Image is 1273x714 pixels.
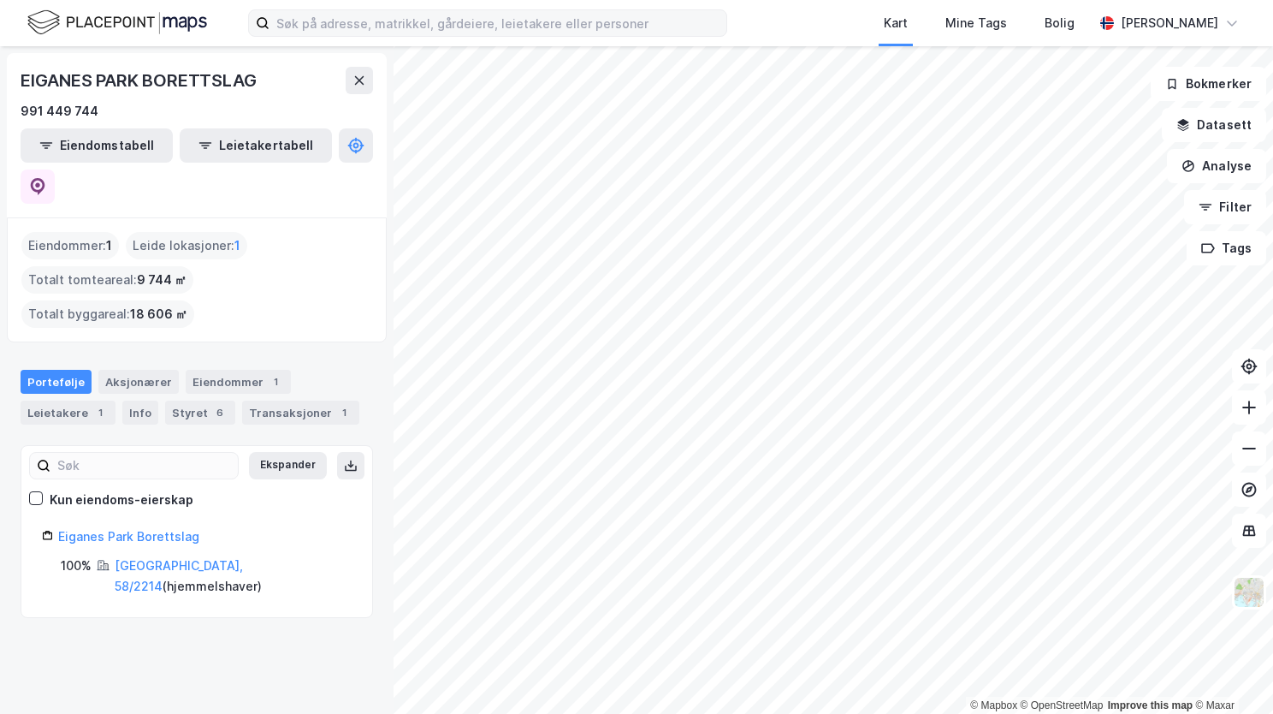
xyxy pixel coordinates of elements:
button: Analyse [1167,149,1266,183]
div: 1 [335,404,352,421]
div: Aksjonærer [98,370,179,394]
div: Totalt tomteareal : [21,266,193,294]
iframe: Chat Widget [1187,632,1273,714]
button: Eiendomstabell [21,128,173,163]
div: 991 449 744 [21,101,98,122]
span: 1 [106,235,112,256]
div: ( hjemmelshaver ) [115,556,352,597]
img: logo.f888ab2527a4732fd821a326f86c7f29.svg [27,8,207,38]
a: Eiganes Park Borettslag [58,529,199,544]
div: Totalt byggareal : [21,300,194,328]
span: 9 744 ㎡ [137,270,187,290]
div: 1 [267,373,284,390]
div: Info [122,401,158,425]
button: Filter [1184,190,1266,224]
div: Styret [165,401,235,425]
div: Leide lokasjoner : [126,232,247,259]
div: Transaksjoner [242,401,359,425]
div: Kun eiendoms-eierskap [50,490,193,510]
button: Ekspander [249,452,327,479]
div: 100% [61,556,92,576]
a: Mapbox [970,699,1017,711]
div: 6 [211,404,228,421]
div: Mine Tags [945,13,1007,33]
button: Datasett [1162,108,1266,142]
span: 18 606 ㎡ [130,304,187,324]
a: OpenStreetMap [1021,699,1104,711]
div: Eiendommer [186,370,291,394]
input: Søk [50,453,238,479]
a: [GEOGRAPHIC_DATA], 58/2214 [115,558,243,593]
div: Bolig [1045,13,1075,33]
div: Portefølje [21,370,92,394]
button: Tags [1187,231,1266,265]
button: Bokmerker [1151,67,1266,101]
div: EIGANES PARK BORETTSLAG [21,67,259,94]
span: 1 [234,235,240,256]
div: Kart [884,13,908,33]
div: 1 [92,404,109,421]
div: Eiendommer : [21,232,119,259]
div: [PERSON_NAME] [1121,13,1218,33]
a: Improve this map [1108,699,1193,711]
button: Leietakertabell [180,128,332,163]
input: Søk på adresse, matrikkel, gårdeiere, leietakere eller personer [269,10,726,36]
div: Leietakere [21,401,115,425]
img: Z [1233,576,1265,609]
